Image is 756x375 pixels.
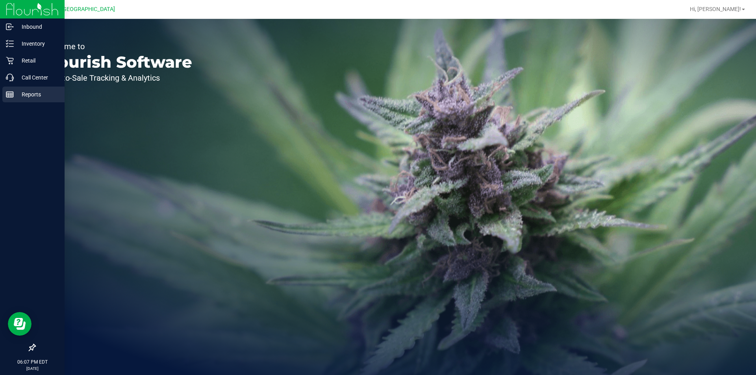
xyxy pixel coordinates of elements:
[4,358,61,366] p: 06:07 PM EDT
[14,56,61,65] p: Retail
[14,90,61,99] p: Reports
[14,39,61,48] p: Inventory
[6,91,14,98] inline-svg: Reports
[8,312,31,336] iframe: Resource center
[6,57,14,65] inline-svg: Retail
[43,74,192,82] p: Seed-to-Sale Tracking & Analytics
[43,54,192,70] p: Flourish Software
[43,42,192,50] p: Welcome to
[6,74,14,81] inline-svg: Call Center
[14,73,61,82] p: Call Center
[14,22,61,31] p: Inbound
[6,40,14,48] inline-svg: Inventory
[6,23,14,31] inline-svg: Inbound
[46,6,115,13] span: GA2 - [GEOGRAPHIC_DATA]
[690,6,741,12] span: Hi, [PERSON_NAME]!
[4,366,61,371] p: [DATE]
